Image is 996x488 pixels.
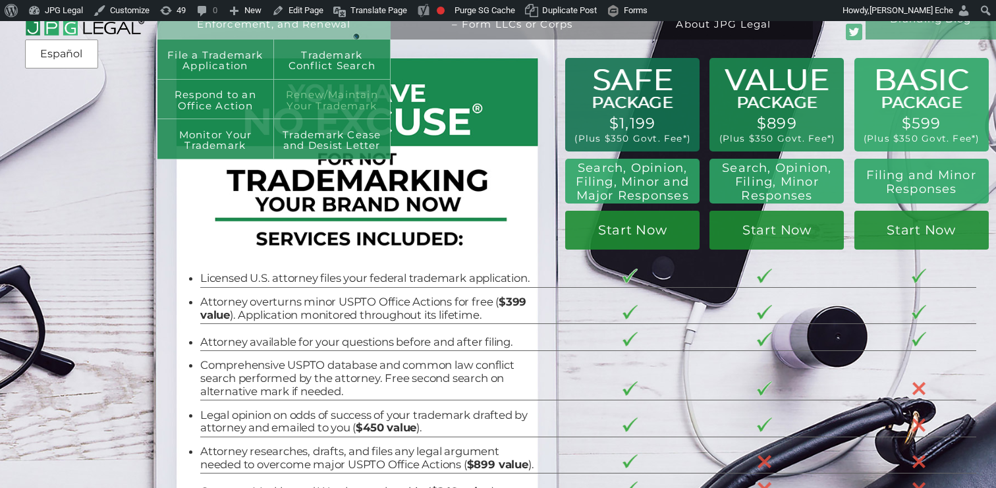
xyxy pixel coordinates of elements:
img: checkmark-border-3.png [912,305,927,319]
a: Trademark Conflict Search [274,40,391,79]
a: Buy/Sell Domains or Trademarks– Form LLCs or Corps [391,9,634,48]
img: checkmark-border-3.png [757,381,772,396]
a: File a Trademark Application [157,40,274,79]
a: Start Now [565,211,700,250]
img: checkmark-border-3.png [622,418,638,432]
b: $399 value [200,295,526,321]
li: Legal opinion on odds of success of your trademark drafted by attorney and emailed to you ( ). [200,409,536,435]
h2: Search, Opinion, Filing, Minor and Major Responses [571,161,694,203]
img: checkmark-border-3.png [622,454,638,469]
div: Focus keyphrase not set [437,7,445,14]
img: checkmark-border-3.png [622,332,638,346]
h2: Filing and Minor Responses [862,168,981,196]
img: checkmark-border-3.png [757,332,772,346]
img: checkmark-border-3.png [622,305,638,319]
img: checkmark-border-3.png [757,305,772,319]
img: checkmark-border-3.png [757,269,772,283]
a: Español [29,42,94,66]
h2: Search, Opinion, Filing, Minor Responses [717,161,836,203]
a: Respond to an Office Action [157,80,274,119]
a: Renew/Maintain Your Trademark [274,80,391,119]
a: Start Now [854,211,989,250]
li: Licensed U.S. attorney files your federal trademark application. [200,272,536,285]
span: [PERSON_NAME] Eche [870,5,953,15]
img: X-30-3.png [912,454,927,470]
a: More InformationAbout JPG Legal [644,9,803,48]
img: X-30-3.png [912,381,927,396]
a: Trademark Registration,Enforcement, and Renewal [167,9,381,48]
img: checkmark-border-3.png [757,418,772,432]
img: X-30-3.png [757,454,772,470]
img: checkmark-border-3.png [622,269,638,283]
img: checkmark-border-3.png [912,269,927,283]
li: Comprehensive USPTO database and common law conflict search performed by the attorney. Free secon... [200,359,536,398]
a: Trademark Cease and Desist Letter [274,119,391,159]
li: Attorney available for your questions before and after filing. [200,336,536,349]
img: X-30-3.png [912,418,927,433]
img: Twitter_Social_Icon_Rounded_Square_Color-mid-green3-90.png [846,24,862,40]
img: checkmark-border-3.png [912,332,927,346]
b: $899 value [467,458,528,471]
a: Start Now [709,211,844,250]
li: Attorney overturns minor USPTO Office Actions for free ( ). Application monitored throughout its ... [200,296,536,321]
b: $450 value [356,421,416,434]
li: Attorney researches, drafts, and files any legal argument needed to overcome major USPTO Office A... [200,445,536,471]
a: Monitor Your Trademark [157,119,274,159]
img: checkmark-border-3.png [622,381,638,396]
